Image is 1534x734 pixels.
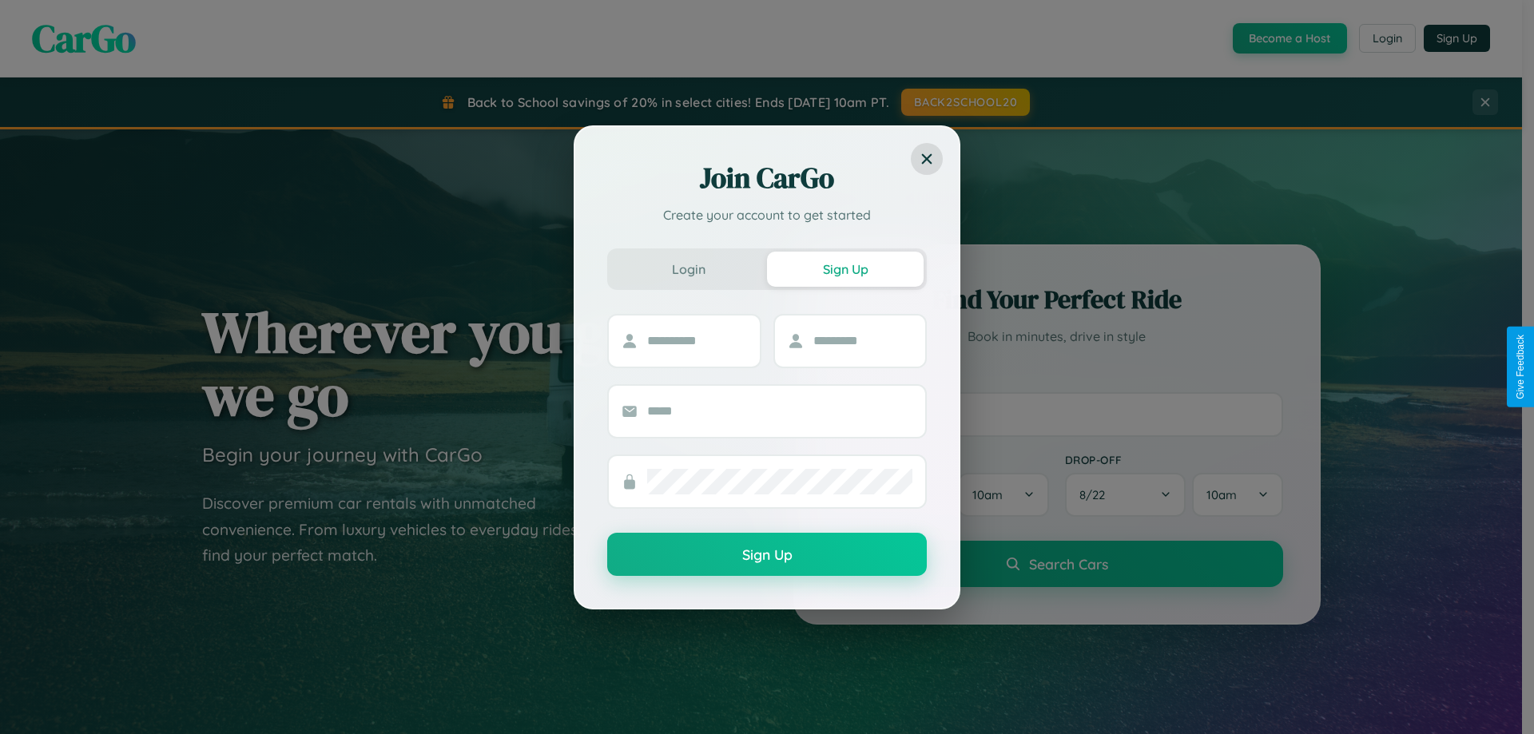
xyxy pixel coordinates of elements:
p: Create your account to get started [607,205,927,224]
div: Give Feedback [1515,335,1526,399]
button: Login [610,252,767,287]
button: Sign Up [767,252,924,287]
h2: Join CarGo [607,159,927,197]
button: Sign Up [607,533,927,576]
